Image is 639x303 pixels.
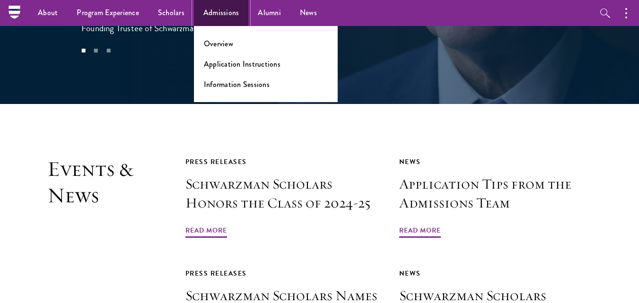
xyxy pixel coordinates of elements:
[102,44,114,56] button: 3 of 3
[185,268,378,279] div: Press Releases
[204,59,280,69] a: Application Instructions
[185,175,378,213] h3: Schwarzman Scholars Honors the Class of 2024-25
[81,21,271,35] div: Founding Trustee of Schwarzman Scholars
[77,44,89,56] button: 1 of 3
[399,268,592,279] div: News
[399,156,592,168] div: News
[185,225,227,239] span: Read More
[185,156,378,168] div: Press Releases
[185,156,378,239] a: Press Releases Schwarzman Scholars Honors the Class of 2024-25 Read More
[204,38,233,49] a: Overview
[399,175,592,213] h3: Application Tips from the Admissions Team
[399,225,441,239] span: Read More
[90,44,102,56] button: 2 of 3
[399,156,592,239] a: News Application Tips from the Admissions Team Read More
[204,79,270,90] a: Information Sessions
